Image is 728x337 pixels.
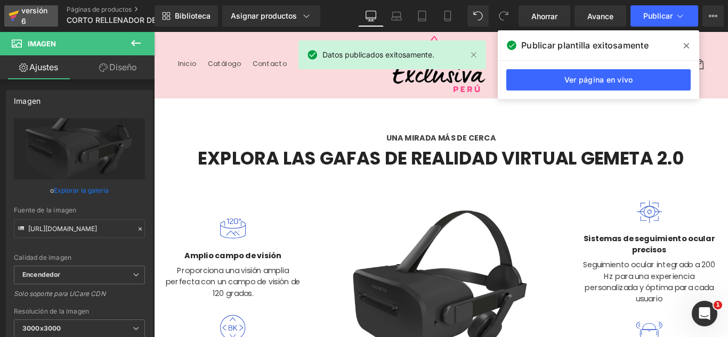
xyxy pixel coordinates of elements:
a: Diseño [79,55,157,79]
button: Publicar [630,5,698,27]
font: Publicar [643,11,673,20]
font: Sistemas de seguimiento ocular precisos [483,226,630,251]
button: Más [702,5,724,27]
a: Tableta [409,5,435,27]
button: Rehacer [493,5,514,27]
font: 3000x3000 [22,324,61,332]
font: UNA MIRADA MÁS DE CERCA [261,113,384,125]
font: versión 6 [21,6,47,26]
font: 1 [716,301,720,308]
font: Asignar productos [231,11,297,20]
font: Biblioteca [175,11,211,20]
font: Solo soporte para UCare CDN [14,290,106,298]
font: CORTO RELLENADOR DE CADERA FAJERO 19-09 [67,15,242,24]
font: Resolución de la imagen [14,307,89,315]
font: Calidad de imagen [14,253,71,261]
input: Enlace [14,219,145,238]
a: Contacto [104,24,156,47]
font: Proporciona una visión amplia perfecta con un campo de visión de 120 grados. [13,262,164,300]
font: Ajustes [29,62,58,72]
font: Publicar plantilla exitosamente [521,40,649,51]
font: Inicio [27,30,48,41]
font: Amplio campo de visión [34,245,143,257]
a: Móvil [435,5,460,27]
font: Catálogo [61,30,98,41]
font: Ver página en vivo [564,75,633,84]
a: Nueva Biblioteca [155,5,218,27]
font: Diseño [109,62,137,72]
font: Páginas de productos [67,5,132,13]
a: Páginas de productos [67,5,189,14]
font: Datos publicados exitosamente. [322,50,434,59]
a: Ver página en vivo [506,69,691,91]
summary: Búsqueda [554,24,578,48]
img: Exclusiva Perú [267,4,374,68]
iframe: Chat en vivo de Intercom [692,301,717,326]
font: o [50,186,54,194]
a: De oficina [358,5,384,27]
font: Imagen [28,39,56,48]
a: Computadora portátil [384,5,409,27]
a: Inicio [20,24,54,47]
font: Contacto [110,30,149,41]
font: EXPLORA LAS GAFAS DE REALIDAD VIRTUAL GEMETA 2.0 [50,128,596,156]
font: Avance [587,12,613,21]
font: Encendedor [22,270,60,278]
font: Ahorrar [531,12,557,21]
a: Avance [575,5,626,27]
button: Deshacer [467,5,489,27]
font: Seguimiento ocular integrado a 200 Hz para una experiencia personalizada y óptima para cada usuario [482,256,630,306]
font: Explorar la galería [54,186,109,194]
a: versión 6 [4,5,58,27]
font: Fuente de la imagen [14,206,76,214]
a: Catálogo [54,24,104,47]
font: Imagen [14,96,41,105]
